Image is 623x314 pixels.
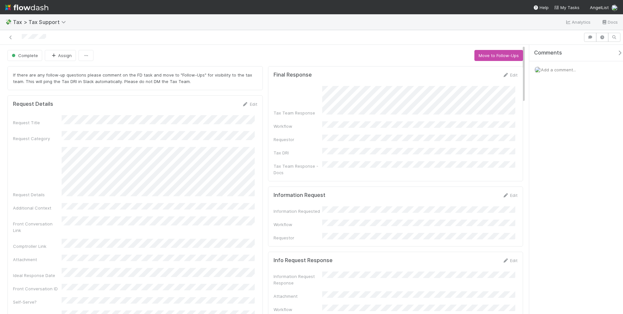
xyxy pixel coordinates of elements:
div: Workflow [274,123,322,129]
div: Additional Context [13,205,62,211]
h5: Information Request [274,192,325,199]
div: Information Requested [274,208,322,214]
img: avatar_218ae7b5-dcd5-4ccc-b5d5-7cc00ae2934f.png [534,66,541,73]
span: My Tasks [554,5,580,10]
div: Workflow [274,221,322,228]
div: Front Conversation Link [13,221,62,234]
button: Assign [45,50,76,61]
div: Tax Team Response [274,110,322,116]
a: Docs [601,18,618,26]
div: Attachment [274,293,322,299]
span: Complete [10,53,38,58]
span: Comments [534,50,562,56]
div: Workflow [274,306,322,313]
div: Tax DRI [274,150,322,156]
button: Move to Follow-Ups [474,50,523,61]
div: Requestor [274,235,322,241]
div: Request Title [13,119,62,126]
span: AngelList [590,5,609,10]
a: Edit [502,72,518,78]
h5: Request Details [13,101,53,107]
span: Add a comment... [541,67,576,72]
div: Comptroller Link [13,243,62,249]
div: Ideal Response Date [13,272,62,279]
div: Tax Team Response - Docs [274,163,322,176]
span: Tax > Tax Support [13,19,69,25]
h5: Info Request Response [274,257,333,264]
div: Information Request Response [274,273,322,286]
a: My Tasks [554,4,580,11]
a: Analytics [565,18,591,26]
a: Edit [242,102,257,107]
h5: Final Response [274,72,312,78]
div: Self-Serve? [13,299,62,305]
a: Edit [502,193,518,198]
span: 💸 [5,19,12,25]
div: Request Category [13,135,62,142]
div: Requestor [274,136,322,143]
div: Help [533,4,549,11]
a: Edit [502,258,518,263]
span: If there are any follow-up questions please comment on the FD task and move to "Follow-Ups" for v... [13,72,253,84]
img: logo-inverted-e16ddd16eac7371096b0.svg [5,2,48,13]
img: avatar_218ae7b5-dcd5-4ccc-b5d5-7cc00ae2934f.png [611,5,618,11]
div: Request Details [13,191,62,198]
div: Front Conversation ID [13,285,62,292]
button: Complete [7,50,42,61]
div: Attachment [13,256,62,263]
